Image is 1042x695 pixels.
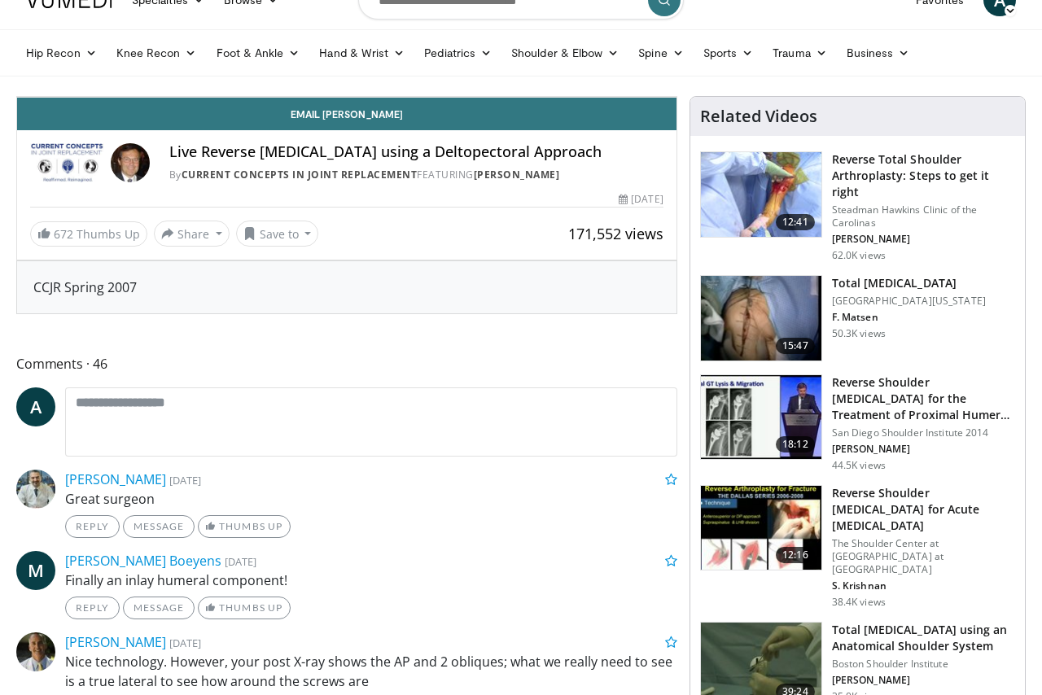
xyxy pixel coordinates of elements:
[700,485,1015,609] a: 12:16 Reverse Shoulder [MEDICAL_DATA] for Acute [MEDICAL_DATA] The Shoulder Center at [GEOGRAPHIC...
[832,485,1015,534] h3: Reverse Shoulder [MEDICAL_DATA] for Acute [MEDICAL_DATA]
[501,37,628,69] a: Shoulder & Elbow
[832,327,886,340] p: 50.3K views
[832,537,1015,576] p: The Shoulder Center at [GEOGRAPHIC_DATA] at [GEOGRAPHIC_DATA]
[16,470,55,509] img: Avatar
[17,97,676,98] video-js: Video Player
[701,486,821,570] img: butch_reverse_arthroplasty_3.png.150x105_q85_crop-smart_upscale.jpg
[65,470,166,488] a: [PERSON_NAME]
[701,375,821,460] img: Q2xRg7exoPLTwO8X4xMDoxOjA4MTsiGN.150x105_q85_crop-smart_upscale.jpg
[700,374,1015,472] a: 18:12 Reverse Shoulder [MEDICAL_DATA] for the Treatment of Proximal Humeral … San Diego Shoulder ...
[111,143,150,182] img: Avatar
[832,622,1015,654] h3: Total [MEDICAL_DATA] using an Anatomical Shoulder System
[832,459,886,472] p: 44.5K views
[568,224,663,243] span: 171,552 views
[776,338,815,354] span: 15:47
[832,596,886,609] p: 38.4K views
[33,278,660,297] div: CCJR Spring 2007
[832,374,1015,423] h3: Reverse Shoulder [MEDICAL_DATA] for the Treatment of Proximal Humeral …
[832,443,1015,456] p: [PERSON_NAME]
[65,597,120,619] a: Reply
[832,426,1015,439] p: San Diego Shoulder Institute 2014
[16,37,107,69] a: Hip Recon
[694,37,764,69] a: Sports
[65,570,677,590] p: Finally an inlay humeral component!
[16,632,55,671] img: Avatar
[30,221,147,247] a: 672 Thumbs Up
[65,652,677,691] p: Nice technology. However, your post X-ray shows the AP and 2 obliques; what we really need to see...
[700,151,1015,262] a: 12:41 Reverse Total Shoulder Arthroplasty: Steps to get it right Steadman Hawkins Clinic of the C...
[169,168,663,182] div: By FEATURING
[65,489,677,509] p: Great surgeon
[701,276,821,361] img: 38826_0000_3.png.150x105_q85_crop-smart_upscale.jpg
[207,37,310,69] a: Foot & Ankle
[701,152,821,237] img: 326034_0000_1.png.150x105_q85_crop-smart_upscale.jpg
[832,151,1015,200] h3: Reverse Total Shoulder Arthroplasty: Steps to get it right
[776,436,815,452] span: 18:12
[169,143,663,161] h4: Live Reverse [MEDICAL_DATA] using a Deltopectoral Approach
[17,98,676,130] a: Email [PERSON_NAME]
[198,597,290,619] a: Thumbs Up
[832,275,986,291] h3: Total [MEDICAL_DATA]
[169,473,201,487] small: [DATE]
[776,214,815,230] span: 12:41
[832,249,886,262] p: 62.0K views
[763,37,837,69] a: Trauma
[700,107,817,126] h4: Related Videos
[169,636,201,650] small: [DATE]
[474,168,560,181] a: [PERSON_NAME]
[107,37,207,69] a: Knee Recon
[182,168,418,181] a: Current Concepts in Joint Replacement
[16,551,55,590] a: M
[628,37,693,69] a: Spine
[16,353,677,374] span: Comments 46
[123,515,195,538] a: Message
[198,515,290,538] a: Thumbs Up
[832,203,1015,229] p: Steadman Hawkins Clinic of the Carolinas
[65,515,120,538] a: Reply
[54,226,73,242] span: 672
[619,192,663,207] div: [DATE]
[154,221,230,247] button: Share
[309,37,414,69] a: Hand & Wrist
[236,221,319,247] button: Save to
[65,552,221,570] a: [PERSON_NAME] Boeyens
[30,143,104,182] img: Current Concepts in Joint Replacement
[65,633,166,651] a: [PERSON_NAME]
[832,295,986,308] p: [GEOGRAPHIC_DATA][US_STATE]
[776,547,815,563] span: 12:16
[225,554,256,569] small: [DATE]
[700,275,1015,361] a: 15:47 Total [MEDICAL_DATA] [GEOGRAPHIC_DATA][US_STATE] F. Matsen 50.3K views
[414,37,501,69] a: Pediatrics
[832,233,1015,246] p: [PERSON_NAME]
[832,579,1015,592] p: S. Krishnan
[123,597,195,619] a: Message
[832,311,986,324] p: F. Matsen
[832,658,1015,671] p: Boston Shoulder Institute
[837,37,920,69] a: Business
[16,387,55,426] a: A
[832,674,1015,687] p: [PERSON_NAME]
